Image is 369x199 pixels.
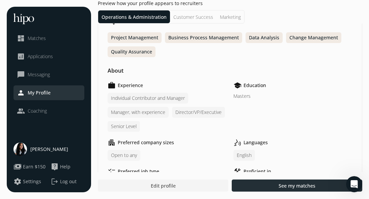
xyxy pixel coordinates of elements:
[17,52,25,61] span: analytics
[23,178,41,185] span: Settings
[108,46,155,57] div: Quality Assurance
[17,34,81,42] a: dashboardMatches
[13,163,22,171] span: payments
[24,30,63,37] div: [PERSON_NAME]
[13,177,41,186] button: settingsSettings
[50,3,86,14] h1: Messages
[13,163,46,171] button: paymentsEarn $150
[27,154,40,159] span: Home
[51,163,84,171] a: live_helpHelp
[51,163,70,171] button: live_helpHelp
[8,97,21,111] img: Profile image for John
[17,71,81,79] a: chat_bubble_outlineMessaging
[36,79,55,86] div: • [DATE]
[28,71,50,78] span: Messaging
[67,137,135,164] button: Messages
[244,82,266,89] h2: Education
[64,54,83,62] div: • [DATE]
[64,30,85,37] div: • 3m ago
[60,178,77,185] span: Log out
[172,107,225,118] div: Director/VP/Executive
[217,10,244,23] li: Marketing
[108,17,116,26] span: build
[13,143,27,156] img: user-photo
[286,32,341,43] div: Change Management
[233,81,242,89] span: school
[88,154,114,159] span: Messages
[8,48,21,61] img: Profile image for Parveen
[108,107,169,118] div: Manager, with experience
[24,54,63,62] div: [PERSON_NAME]
[346,176,362,192] iframe: To enrich screen reader interactions, please activate Accessibility in Grammarly extension settings
[17,89,25,97] span: person
[108,167,116,175] span: checklist
[24,104,35,111] div: Hipo
[17,34,25,42] span: dashboard
[233,150,255,161] div: English
[24,79,35,86] div: Hipo
[60,163,70,170] span: Help
[118,139,174,146] h2: Preferred company sizes
[30,146,68,153] span: [PERSON_NAME]
[98,10,170,23] li: Operations & Administration
[8,23,21,36] img: Profile image for Adam
[28,108,47,114] span: Coaching
[233,138,242,147] span: voice_selection
[8,73,21,86] img: Profile image for John
[233,93,352,99] div: Masters
[118,168,159,175] h2: Preferred job type
[23,163,46,170] span: Earn $150
[108,32,162,43] div: Project Management
[244,168,271,175] h2: Proficient in
[17,71,25,79] span: chat_bubble_outline
[17,107,81,115] a: peopleCoaching
[17,52,81,61] a: analyticsApplications
[17,89,81,97] a: personMy Profile
[13,177,47,186] a: settingsSettings
[279,182,315,189] span: See my matches
[31,117,104,130] button: Send us a message
[98,180,228,192] button: Edit profile
[244,139,268,146] h2: Languages
[108,150,140,161] div: Open to any
[108,138,116,147] span: apartment
[51,163,59,171] span: live_help
[13,13,34,24] img: hh-logo-white
[13,177,22,186] span: settings
[108,121,140,132] div: Senior Level
[36,104,55,111] div: • [DATE]
[165,32,242,43] div: Business Process Management
[151,182,176,189] span: Edit profile
[108,81,116,89] span: work
[28,89,51,96] span: My Profile
[118,82,143,89] h2: Experience
[233,167,242,175] span: construction
[28,53,53,60] span: Applications
[170,10,217,23] li: Customer Success
[108,93,188,104] div: Individual Contributor and Manager
[28,35,46,42] span: Matches
[108,67,123,75] h2: About
[51,177,84,186] button: logoutLog out
[232,180,362,192] button: See my matches
[17,107,25,115] span: people
[13,163,47,171] a: paymentsEarn $150
[246,32,283,43] div: Data Analysis
[51,177,59,186] span: logout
